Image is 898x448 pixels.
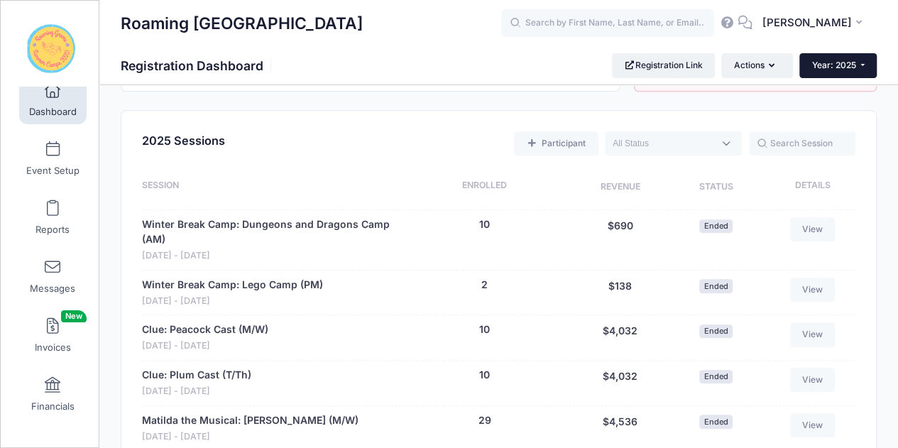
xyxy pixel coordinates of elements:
div: $4,032 [570,322,670,353]
span: 2025 Sessions [142,133,225,148]
div: $4,032 [570,368,670,398]
div: $138 [570,278,670,308]
span: Dashboard [29,106,77,118]
span: Ended [699,370,733,383]
a: Clue: Plum Cast (T/Th) [142,368,251,383]
h1: Roaming [GEOGRAPHIC_DATA] [121,7,363,40]
button: 2 [481,278,488,293]
button: Actions [721,53,792,77]
span: [DATE] - [DATE] [142,295,323,308]
button: 29 [478,413,491,428]
a: Add a new manual registration [514,131,598,155]
div: Status [670,179,763,196]
span: New [61,310,87,322]
a: View [790,413,836,437]
a: Event Setup [19,133,87,183]
div: Enrolled [399,179,570,196]
div: Revenue [570,179,670,196]
a: Winter Break Camp: Dungeons and Dragons Camp (AM) [142,217,392,247]
a: Financials [19,369,87,419]
a: Winter Break Camp: Lego Camp (PM) [142,278,323,293]
a: Roaming Gnome Theatre [1,15,100,82]
button: 10 [479,368,490,383]
a: Clue: Peacock Cast (M/W) [142,322,268,337]
span: Event Setup [26,165,80,177]
a: View [790,368,836,392]
input: Search Session [749,131,855,155]
a: View [790,217,836,241]
span: [DATE] - [DATE] [142,430,358,444]
button: [PERSON_NAME] [752,7,877,40]
a: Registration Link [612,53,715,77]
textarea: Search [613,137,713,150]
img: Roaming Gnome Theatre [24,22,77,75]
span: Year: 2025 [812,60,856,70]
a: View [790,278,836,302]
span: Ended [699,324,733,338]
span: [DATE] - [DATE] [142,385,251,398]
span: Financials [31,400,75,413]
div: Details [762,179,855,196]
span: Invoices [35,342,71,354]
h1: Registration Dashboard [121,58,275,73]
a: View [790,322,836,346]
input: Search by First Name, Last Name, or Email... [501,9,714,38]
button: Year: 2025 [799,53,877,77]
a: Reports [19,192,87,242]
div: $690 [570,217,670,263]
span: Ended [699,279,733,293]
div: Session [142,179,399,196]
div: $4,536 [570,413,670,444]
span: Messages [30,283,75,295]
span: [PERSON_NAME] [762,15,851,31]
button: 10 [479,322,490,337]
span: Ended [699,219,733,233]
a: InvoicesNew [19,310,87,360]
button: 10 [479,217,490,232]
a: Messages [19,251,87,301]
span: [DATE] - [DATE] [142,249,392,263]
a: Dashboard [19,75,87,124]
span: [DATE] - [DATE] [142,339,268,353]
span: Ended [699,415,733,428]
span: Reports [35,224,70,236]
a: Matilda the Musical: [PERSON_NAME] (M/W) [142,413,358,428]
